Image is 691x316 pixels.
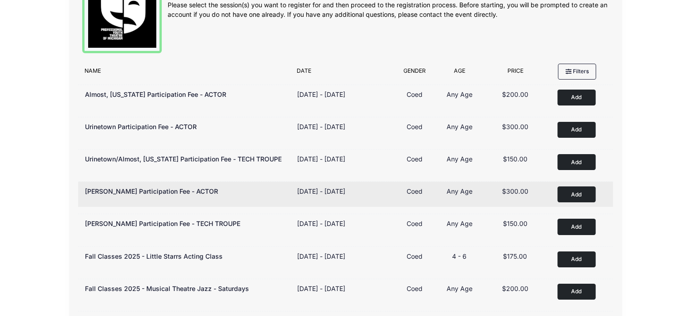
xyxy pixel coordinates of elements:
[297,90,345,99] div: [DATE] - [DATE]
[503,155,527,163] span: $150.00
[85,187,218,195] span: [PERSON_NAME] Participation Fee - ACTOR
[502,187,528,195] span: $300.00
[503,220,527,227] span: $150.00
[393,67,436,80] div: Gender
[407,252,423,260] span: Coed
[502,285,528,292] span: $200.00
[557,154,596,170] button: Add
[407,155,423,163] span: Coed
[503,252,527,260] span: $175.00
[447,90,472,98] span: Any Age
[297,154,345,164] div: [DATE] - [DATE]
[483,67,547,80] div: Price
[447,187,472,195] span: Any Age
[85,90,226,98] span: Almost, [US_STATE] Participation Fee - ACTOR
[85,123,197,130] span: Urinetown Participation Fee - ACTOR
[557,251,596,267] button: Add
[168,0,609,20] div: Please select the session(s) you want to register for and then proceed to the registration proces...
[80,67,292,80] div: Name
[447,220,472,227] span: Any Age
[297,251,345,261] div: [DATE] - [DATE]
[293,67,393,80] div: Date
[85,285,249,292] span: Fall Classes 2025 - Musical Theatre Jazz - Saturdays
[407,187,423,195] span: Coed
[297,219,345,228] div: [DATE] - [DATE]
[557,186,596,202] button: Add
[407,285,423,292] span: Coed
[502,90,528,98] span: $200.00
[407,123,423,130] span: Coed
[85,220,240,227] span: [PERSON_NAME] Participation Fee - TECH TROUPE
[447,123,472,130] span: Any Age
[447,155,472,163] span: Any Age
[557,284,596,300] button: Add
[557,122,596,138] button: Add
[436,67,483,80] div: Age
[452,252,467,260] span: 4 - 6
[502,123,528,130] span: $300.00
[297,186,345,196] div: [DATE] - [DATE]
[297,122,345,131] div: [DATE] - [DATE]
[407,220,423,227] span: Coed
[297,284,345,293] div: [DATE] - [DATE]
[558,64,596,79] button: Filters
[447,285,472,292] span: Any Age
[407,90,423,98] span: Coed
[557,219,596,235] button: Add
[557,90,596,105] button: Add
[85,252,223,260] span: Fall Classes 2025 - Little Starrs Acting Class
[85,155,282,163] span: Urinetown/Almost, [US_STATE] Participation Fee - TECH TROUPE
